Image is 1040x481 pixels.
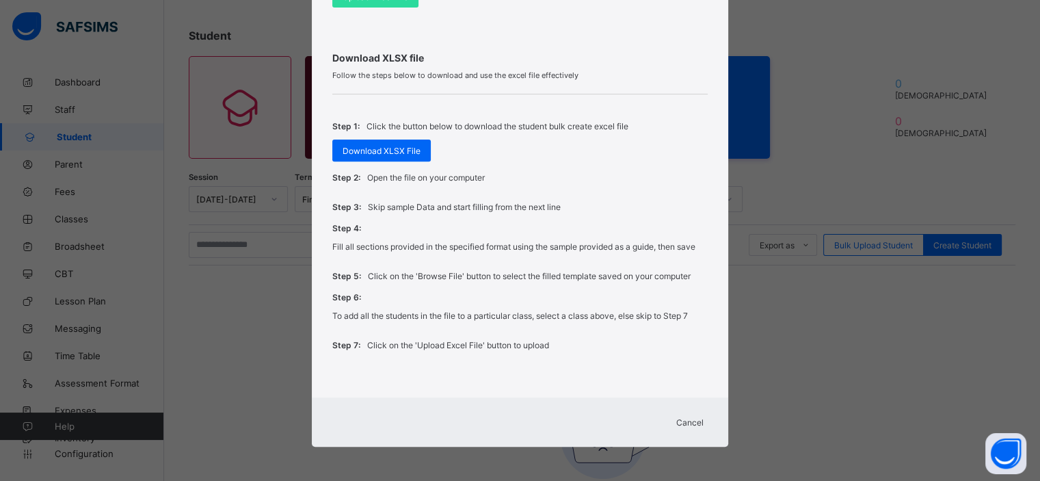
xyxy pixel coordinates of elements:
span: Step 4: [332,223,361,233]
p: To add all the students in the file to a particular class, select a class above, else skip to Step 7 [332,311,688,321]
span: Cancel [676,417,704,428]
span: Download XLSX File [343,146,421,156]
span: Step 6: [332,292,361,302]
button: Open asap [985,433,1026,474]
p: Skip sample Data and start filling from the next line [368,202,561,212]
p: Fill all sections provided in the specified format using the sample provided as a guide, then save [332,242,695,252]
span: Step 3: [332,202,361,212]
span: Step 1: [332,121,360,131]
p: Click the button below to download the student bulk create excel file [366,121,628,131]
span: Download XLSX file [332,52,707,64]
span: Step 7: [332,340,360,350]
span: Follow the steps below to download and use the excel file effectively [332,70,707,80]
p: Open the file on your computer [367,172,485,183]
span: Step 5: [332,271,361,281]
span: Step 2: [332,172,360,183]
p: Click on the 'Browse File' button to select the filled template saved on your computer [368,271,691,281]
p: Click on the 'Upload Excel File' button to upload [367,340,549,350]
